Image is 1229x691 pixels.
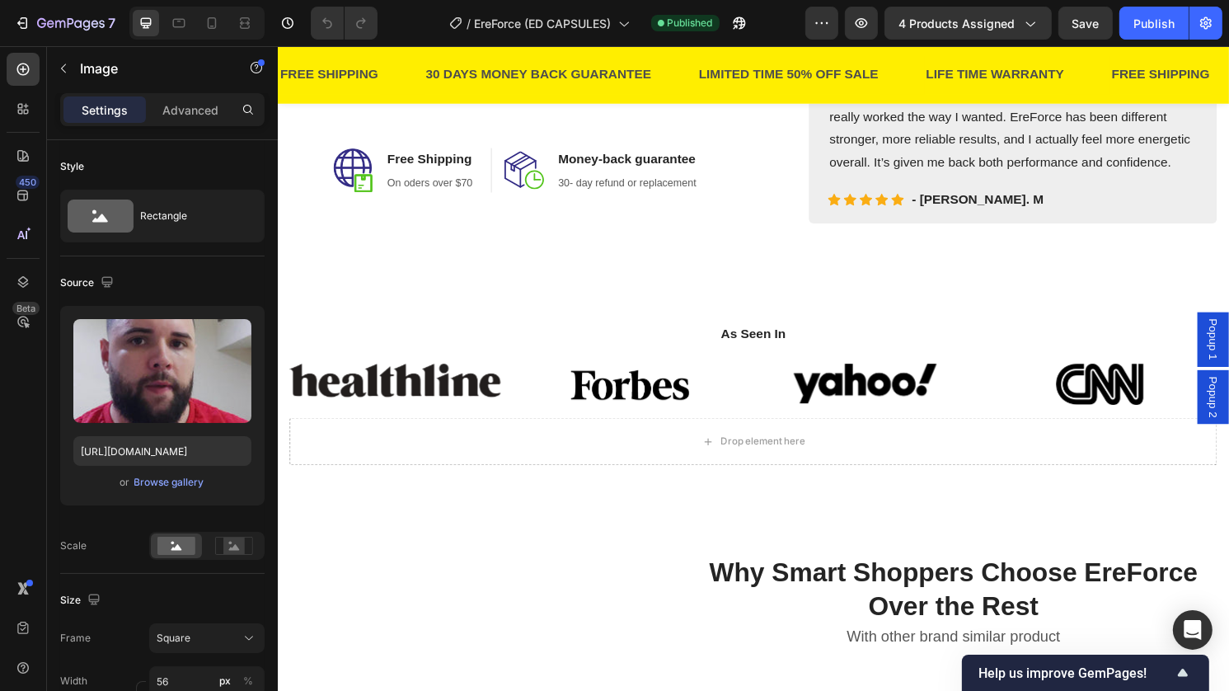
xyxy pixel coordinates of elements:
[60,631,91,646] label: Frame
[311,7,378,40] div: Undo/Redo
[12,290,977,311] h2: As Seen In
[80,59,220,78] p: Image
[673,16,819,44] div: LIFE TIME WARRANTY
[809,331,900,374] img: gempages_582972449511965336-55fb2d5a-0b11-48d3-ae69-f00cc2afc2d3.png
[215,671,235,691] button: %
[884,7,1052,40] button: 4 products assigned
[429,529,977,603] h2: Why Smart Shoppers Choose EreForce Over the Rest
[60,674,87,689] label: Width
[278,46,1229,691] iframe: Design area
[60,159,84,174] div: Style
[73,436,251,466] input: https://example.com/image.jpg
[60,272,117,294] div: Source
[1173,610,1213,650] div: Open Intercom Messenger
[58,106,99,152] img: Free-shipping.svg
[436,16,626,44] div: LIMITED TIME 50% OFF SALE
[1119,7,1189,40] button: Publish
[659,150,796,170] p: - [PERSON_NAME]. M
[865,16,971,44] div: FREE SHIPPING
[305,331,428,369] img: gempages_582972449511965336-a2272812-ecfd-4f00-9c4f-f136f4172953.png
[82,101,128,119] p: Settings
[149,623,265,653] button: Square
[475,15,612,32] span: EreForce (ED CAPSULES)
[574,39,955,134] p: I’ve been struggling with Prime Drops for a while, and nothing really worked the way I wanted. Er...
[964,344,981,387] span: Popup 2
[467,15,471,32] span: /
[219,674,231,689] div: px
[292,108,435,128] p: Money-back guarantee
[7,7,123,40] button: 7
[1133,15,1175,32] div: Publish
[152,16,391,44] div: 30 DAYS MONEY BACK GUARANTEE
[134,475,204,490] div: Browse gallery
[238,671,258,691] button: px
[114,108,203,128] p: Free Shipping
[134,474,205,491] button: Browse gallery
[12,302,40,315] div: Beta
[162,101,218,119] p: Advanced
[430,604,975,625] p: With other brand similar product
[140,197,241,235] div: Rectangle
[120,472,130,492] span: or
[157,631,190,646] span: Square
[1,16,106,44] div: FREE SHIPPING
[461,405,548,418] div: Drop element here
[60,590,104,612] div: Size
[243,674,253,689] div: %
[978,663,1193,683] button: Show survey - Help us improve GemPages!
[60,538,87,553] div: Scale
[108,13,115,33] p: 7
[236,110,277,149] img: money-back.svg
[114,134,203,151] p: On oders over $70
[12,331,232,365] img: gempages_582972449511965336-5c62a320-dcef-496f-914a-cb73d22cdac9.png
[1072,16,1100,31] span: Save
[537,331,685,372] img: gempages_582972449511965336-e89e4f05-873e-4ea6-939b-179498716700.webp
[668,16,713,31] span: Published
[292,134,435,151] p: 30- day refund or replacement
[964,284,981,327] span: Popup 1
[898,15,1015,32] span: 4 products assigned
[978,665,1173,681] span: Help us improve GemPages!
[16,176,40,189] div: 450
[1058,7,1113,40] button: Save
[73,319,251,423] img: preview-image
